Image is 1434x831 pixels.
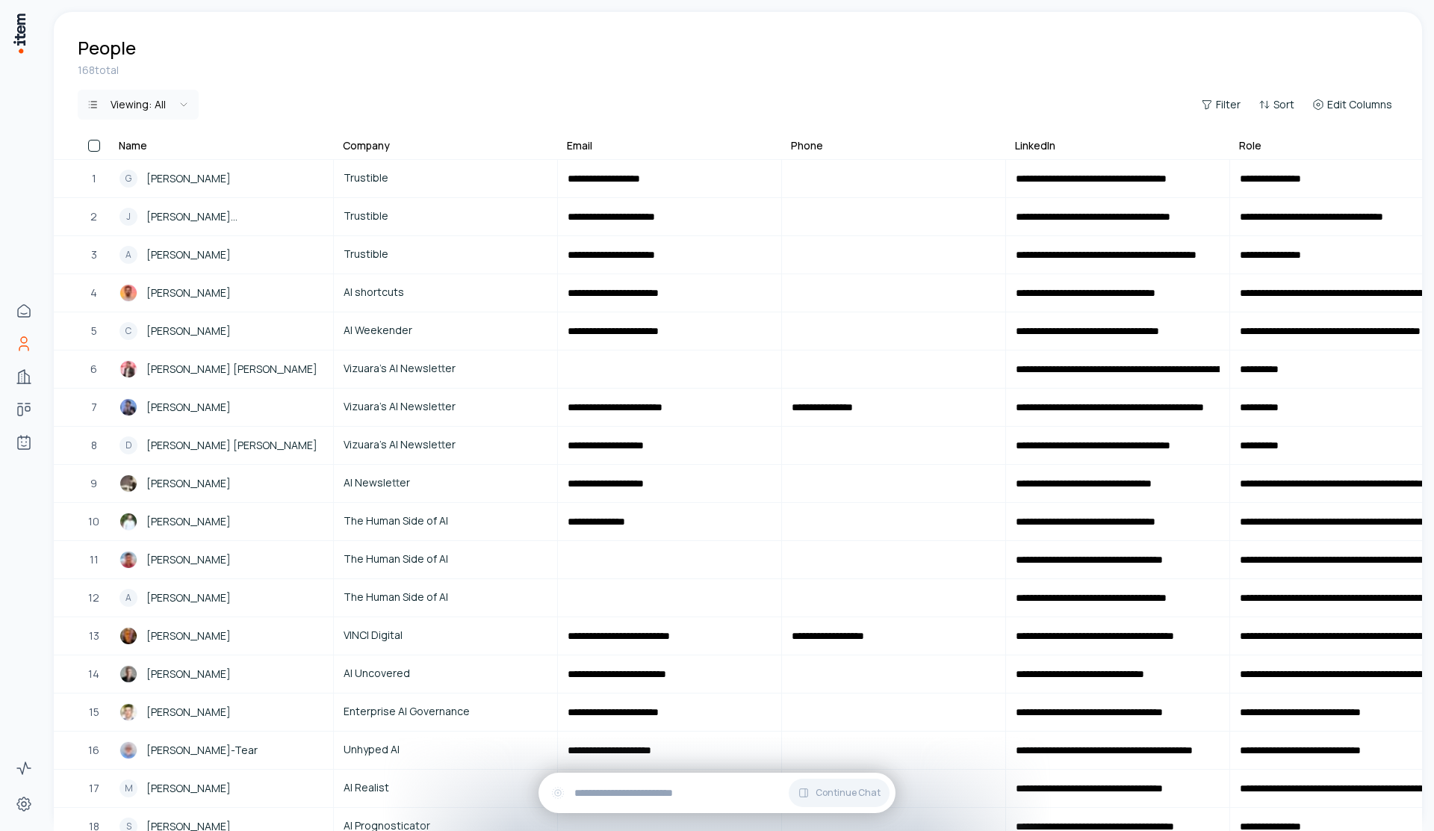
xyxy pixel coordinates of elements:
[111,313,332,349] a: C[PERSON_NAME]
[335,427,556,463] a: Vizuara’s AI Newsletter
[12,12,27,55] img: Item Brain Logo
[111,732,332,768] a: Stuart Winter-Tear[PERSON_NAME]-Tear
[335,694,556,730] a: Enterprise AI Governance
[119,138,147,153] div: Name
[1253,94,1300,115] button: Sort
[119,475,137,492] img: Elvis Saravia
[1015,138,1055,153] div: LinkedIn
[119,208,137,226] div: J
[88,513,99,530] span: 10
[335,161,556,197] a: Trustible
[89,704,99,720] span: 15
[146,552,231,568] span: [PERSON_NAME]
[146,170,231,187] span: [PERSON_NAME]
[344,284,547,300] span: AI shortcuts
[119,436,137,454] div: D
[78,63,1398,78] div: 168 total
[146,208,323,225] span: [PERSON_NAME] ([PERSON_NAME]) [PERSON_NAME]
[146,513,231,530] span: [PERSON_NAME]
[91,247,97,263] span: 3
[344,741,547,758] span: Unhyped AI
[335,351,556,387] a: Vizuara’s AI Newsletter
[119,513,137,531] img: Eric Fett
[146,247,231,263] span: [PERSON_NAME]
[344,475,547,491] span: AI Newsletter
[1195,94,1247,115] button: Filter
[111,199,332,235] a: J[PERSON_NAME] ([PERSON_NAME]) [PERSON_NAME]
[90,208,97,225] span: 2
[1216,97,1241,112] span: Filter
[9,395,39,424] a: Deals
[88,742,99,759] span: 16
[111,275,332,311] a: Ardit Sulce[PERSON_NAME]
[111,618,332,654] a: Fabio Bottacci[PERSON_NAME]
[88,666,99,682] span: 14
[119,665,137,683] img: Giancarlo Mori
[111,237,332,273] a: A[PERSON_NAME]
[9,427,39,457] a: Agents
[344,322,547,339] span: AI Weekender
[344,551,547,567] span: The Human Side of AI
[146,780,231,797] span: [PERSON_NAME]
[344,627,547,643] span: VINCI Digital
[567,138,592,153] div: Email
[92,170,96,187] span: 1
[335,237,556,273] a: Trustible
[335,770,556,806] a: AI Realist
[111,504,332,540] a: Eric Fett[PERSON_NAME]
[344,360,547,377] span: Vizuara’s AI Newsletter
[119,627,137,645] img: Fabio Bottacci
[9,329,39,359] a: People
[146,742,258,759] span: [PERSON_NAME]-Tear
[146,590,231,606] span: [PERSON_NAME]
[9,296,39,326] a: Home
[538,773,896,813] div: Continue Chat
[91,399,97,415] span: 7
[111,389,332,425] a: Dr. Rajat Dandekar[PERSON_NAME]
[146,361,317,377] span: [PERSON_NAME] [PERSON_NAME]
[111,770,332,806] a: M[PERSON_NAME]
[91,323,97,339] span: 5
[111,694,332,730] a: Oliver Patel[PERSON_NAME]
[90,361,97,377] span: 6
[1327,97,1392,112] span: Edit Columns
[111,656,332,692] a: Giancarlo Mori[PERSON_NAME]
[78,36,136,60] h1: People
[111,542,332,578] a: Chappy Asel[PERSON_NAME]
[146,323,231,339] span: [PERSON_NAME]
[335,542,556,578] a: The Human Side of AI
[146,704,231,720] span: [PERSON_NAME]
[119,551,137,569] img: Chappy Asel
[119,170,137,188] div: G
[335,618,556,654] a: VINCI Digital
[146,399,231,415] span: [PERSON_NAME]
[335,504,556,540] a: The Human Side of AI
[119,284,137,302] img: Ardit Sulce
[91,437,97,454] span: 8
[335,199,556,235] a: Trustible
[89,628,99,644] span: 13
[1273,97,1294,112] span: Sort
[344,589,547,605] span: The Human Side of AI
[344,779,547,796] span: AI Realist
[146,437,317,454] span: [PERSON_NAME] [PERSON_NAME]
[335,732,556,768] a: Unhyped AI
[344,398,547,415] span: Vizuara’s AI Newsletter
[89,780,99,797] span: 17
[146,475,231,492] span: [PERSON_NAME]
[119,398,137,416] img: Dr. Rajat Dandekar
[335,313,556,349] a: AI Weekender
[90,475,97,492] span: 9
[335,656,556,692] a: AI Uncovered
[344,208,547,224] span: Trustible
[344,436,547,453] span: Vizuara’s AI Newsletter
[344,665,547,682] span: AI Uncovered
[1239,138,1261,153] div: Role
[344,703,547,720] span: Enterprise AI Governance
[119,360,137,378] img: Dr. Raj Abhijit Dandekar
[119,246,137,264] div: A
[344,170,547,186] span: Trustible
[343,138,390,153] div: Company
[335,580,556,616] a: The Human Side of AI
[335,466,556,501] a: AI Newsletter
